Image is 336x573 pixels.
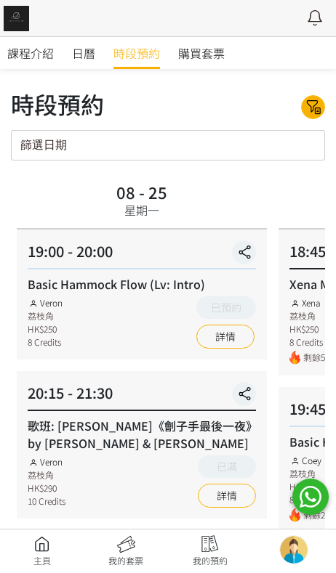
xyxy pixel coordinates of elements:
[124,201,159,219] div: 星期一
[113,44,160,62] span: 時段預約
[196,325,255,349] a: 詳情
[28,495,65,508] div: 10 Credits
[198,484,256,508] a: 詳情
[72,44,95,62] span: 日曆
[7,44,54,62] span: 課程介紹
[72,37,95,69] a: 日曆
[178,44,225,62] span: 購買套票
[28,481,65,495] div: HK$290
[28,309,63,322] div: 荔枝角
[178,37,225,69] a: 購買套票
[28,296,63,309] div: Veron
[28,382,256,411] div: 20:15 - 21:30
[289,508,300,522] img: fire.png
[7,37,54,69] a: 課程介紹
[196,296,256,319] button: 已預約
[28,240,256,269] div: 19:00 - 20:00
[113,37,160,69] a: 時段預約
[198,455,256,478] button: 已滿
[28,468,65,481] div: 荔枝角
[28,275,256,293] div: Basic Hammock Flow (Lv: Intro)
[11,86,104,121] div: 時段預約
[11,130,325,160] input: 篩選日期
[28,336,63,349] div: 8 Credits
[28,322,63,336] div: HK$250
[28,417,256,452] div: 歌班: [PERSON_NAME]《劊子手最後一夜》by [PERSON_NAME] & [PERSON_NAME]
[116,184,167,200] div: 08 - 25
[28,455,65,468] div: Veron
[289,351,300,365] img: fire.png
